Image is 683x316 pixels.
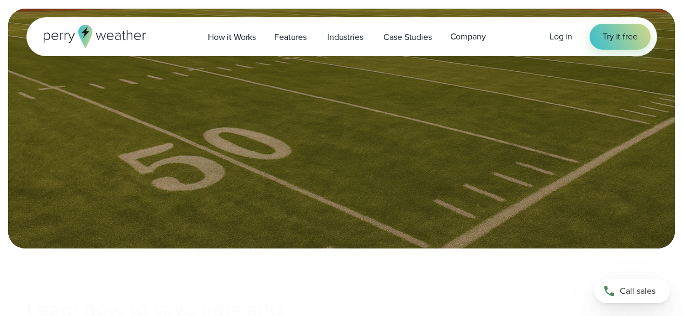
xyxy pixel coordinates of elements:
[590,24,650,50] a: Try it free
[274,31,307,44] span: Features
[327,31,363,44] span: Industries
[374,26,441,48] a: Case Studies
[603,30,637,43] span: Try it free
[450,30,486,43] span: Company
[550,30,572,43] a: Log in
[594,279,670,303] a: Call sales
[199,26,265,48] a: How it Works
[383,31,431,44] span: Case Studies
[208,31,256,44] span: How it Works
[620,285,655,298] span: Call sales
